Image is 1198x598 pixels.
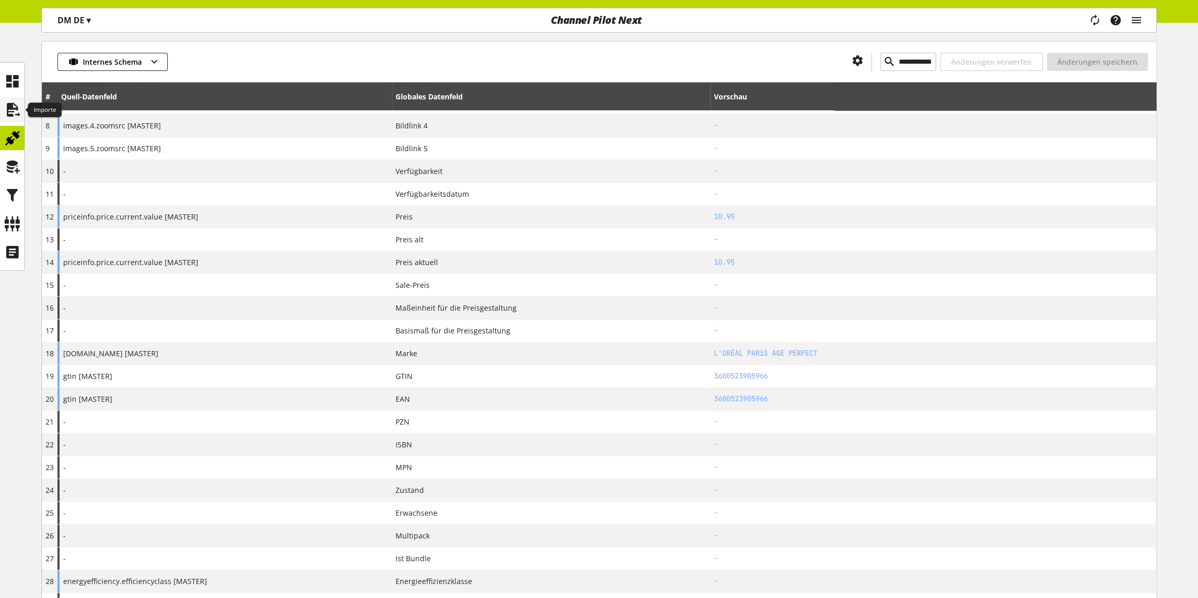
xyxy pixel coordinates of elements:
h2: L'ORÉAL PARiS AGE PERFECT [714,348,1152,359]
span: - [63,553,66,564]
h2: - [714,166,1152,177]
span: Sale-Preis [396,280,430,290]
span: ▾ [86,14,91,26]
div: Globales Datenfeld [396,91,463,102]
span: - [63,507,66,518]
span: Multipack [396,530,430,541]
h2: 3600523905966 [714,393,1152,404]
span: - [63,234,66,245]
span: - [63,416,66,427]
span: gtin [MASTER] [63,371,112,382]
span: ISBN [396,439,412,450]
span: 13 [46,235,54,244]
img: 1869707a5a2b6c07298f74b45f9d27fa.svg [68,56,79,67]
h2: - [714,507,1152,518]
span: 20 [46,394,54,404]
h2: - [714,234,1152,245]
h2: - [714,553,1152,564]
span: # [46,92,50,101]
span: MPN [396,462,412,473]
span: 24 [46,485,54,495]
div: Importe [28,103,62,117]
span: Zustand [396,485,424,495]
span: PZN [396,416,410,427]
p: DM DE [57,14,91,26]
span: 11 [46,189,54,199]
h2: - [714,188,1152,199]
h2: 10.95 [714,211,1152,222]
span: - [63,302,66,313]
h2: - [714,576,1152,587]
h2: - [714,120,1152,131]
h2: - [714,530,1152,541]
span: [DOMAIN_NAME] [MASTER] [63,348,158,359]
span: images.4.zoomsrc [MASTER] [63,120,161,131]
span: - [63,530,66,541]
span: 15 [46,280,54,290]
h2: - [714,485,1152,495]
span: Energieeffizienzklasse [396,576,472,587]
span: Internes Schema [83,56,142,67]
span: 22 [46,440,54,449]
h2: - [714,325,1152,336]
span: 28 [46,576,54,586]
span: 14 [46,257,54,267]
span: Basismaß für die Preisgestaltung [396,325,510,336]
span: 16 [46,303,54,313]
span: Maßeinheit für die Preisgestaltung [396,302,517,313]
span: 12 [46,212,54,222]
span: 18 [46,348,54,358]
div: Vorschau [714,91,747,102]
span: Erwachsene [396,507,437,518]
h2: - [714,143,1152,154]
span: Bildlink 4 [396,120,428,131]
span: 27 [46,553,54,563]
span: 10 [46,166,54,176]
button: Internes Schema [57,53,168,71]
span: gtin [MASTER] [63,393,112,404]
span: 9 [46,143,50,153]
h2: - [714,302,1152,313]
span: priceinfo.price.current.value [MASTER] [63,211,198,222]
h2: 3600523905966 [714,371,1152,382]
span: - [63,166,66,177]
span: Änderungen speichern [1057,56,1137,67]
span: 25 [46,508,54,518]
div: Quell-Datenfeld [61,91,117,102]
button: Änderungen speichern [1047,53,1148,71]
span: - [63,325,66,336]
span: EAN [396,393,410,404]
span: GTIN [396,371,413,382]
span: energyefficiency.efficiencyclass [MASTER] [63,576,207,587]
span: 21 [46,417,54,427]
span: - [63,280,66,290]
span: 17 [46,326,54,336]
span: - [63,485,66,495]
span: Verfügbarkeit [396,166,443,177]
span: priceinfo.price.current.value [MASTER] [63,257,198,268]
h2: - [714,416,1152,427]
span: images.5.zoomsrc [MASTER] [63,143,161,154]
span: Verfügbarkeitsdatum [396,188,469,199]
span: Preis aktuell [396,257,438,268]
span: 23 [46,462,54,472]
span: - [63,439,66,450]
button: Änderungen verwerfen [940,53,1043,71]
span: Marke [396,348,417,359]
span: Preis [396,211,413,222]
span: Änderungen verwerfen [951,56,1032,67]
span: - [63,462,66,473]
nav: main navigation [41,8,1157,33]
span: Ist Bundle [396,553,431,564]
h2: - [714,280,1152,290]
h2: - [714,439,1152,450]
h2: 10.95 [714,257,1152,268]
span: Bildlink 5 [396,143,428,154]
span: 26 [46,531,54,541]
span: 8 [46,121,50,130]
h2: - [714,462,1152,473]
span: 19 [46,371,54,381]
span: Preis alt [396,234,423,245]
span: - [63,188,66,199]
